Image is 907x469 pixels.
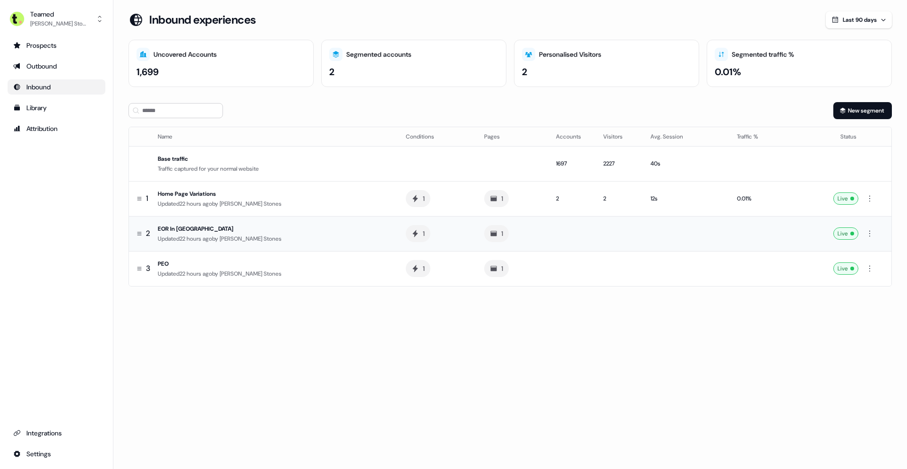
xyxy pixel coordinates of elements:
div: Live [833,262,858,275]
div: Updated 22 hours ago by [158,269,391,278]
a: Go to Inbound [8,79,105,95]
button: 1 [406,260,430,277]
div: Segmented accounts [346,50,411,60]
div: 2 [603,194,635,203]
div: 1 [501,229,503,238]
div: 2227 [603,159,635,168]
button: 1 [484,225,509,242]
div: Settings [13,449,100,459]
a: Go to templates [8,100,105,115]
div: 1 [423,229,425,238]
button: New segment [833,102,892,119]
span: [PERSON_NAME] Stones [220,235,282,243]
div: Base traffic [158,154,385,164]
div: PEO [158,259,385,269]
div: Attribution [13,124,100,133]
div: Outbound [13,61,100,71]
span: [PERSON_NAME] Stones [220,270,282,278]
button: 1 [484,190,509,207]
div: 1 [423,194,425,203]
div: Prospects [13,41,100,50]
div: 1 [423,264,425,273]
a: Go to integrations [8,426,105,441]
th: Visitors [596,127,643,146]
div: 12s [650,194,722,203]
div: Personalised Visitors [539,50,601,60]
a: Go to outbound experience [8,59,105,74]
span: 2 [146,228,150,239]
a: Go to attribution [8,121,105,136]
button: Last 90 days [826,11,892,28]
button: 1 [406,190,430,207]
div: Uncovered Accounts [154,50,217,60]
div: Teamed [30,9,87,19]
th: Name [154,127,398,146]
div: Updated 22 hours ago by [158,234,391,243]
th: Avg. Session [643,127,729,146]
div: 2 [556,194,588,203]
div: Status [803,132,856,141]
div: 1 [501,194,503,203]
div: Integrations [13,428,100,438]
th: Traffic % [729,127,795,146]
button: 1 [484,260,509,277]
button: Teamed[PERSON_NAME] Stones [8,8,105,30]
span: Last 90 days [843,16,877,24]
div: Traffic captured for your normal website [158,164,391,174]
th: Pages [477,127,548,146]
div: Live [833,227,858,240]
span: 1 [146,193,148,204]
div: [PERSON_NAME] Stones [30,19,87,28]
div: Library [13,103,100,113]
div: Updated 22 hours ago by [158,199,391,208]
div: EOR In [GEOGRAPHIC_DATA] [158,224,385,234]
button: 1 [406,225,430,242]
th: Accounts [548,127,596,146]
div: 40s [650,159,722,168]
div: 1697 [556,159,588,168]
div: 1,699 [137,65,159,79]
a: Go to prospects [8,38,105,53]
div: 2 [522,65,527,79]
th: Conditions [398,127,477,146]
div: 2 [329,65,334,79]
div: Home Page Variations [158,189,385,199]
div: Segmented traffic % [732,50,794,60]
h3: Inbound experiences [149,13,256,27]
div: 0.01% [737,194,787,203]
span: [PERSON_NAME] Stones [220,200,282,208]
div: 1 [501,264,503,273]
div: Live [833,192,858,205]
a: Go to integrations [8,446,105,461]
div: Inbound [13,82,100,92]
span: 3 [146,263,150,274]
div: 0.01% [715,65,741,79]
